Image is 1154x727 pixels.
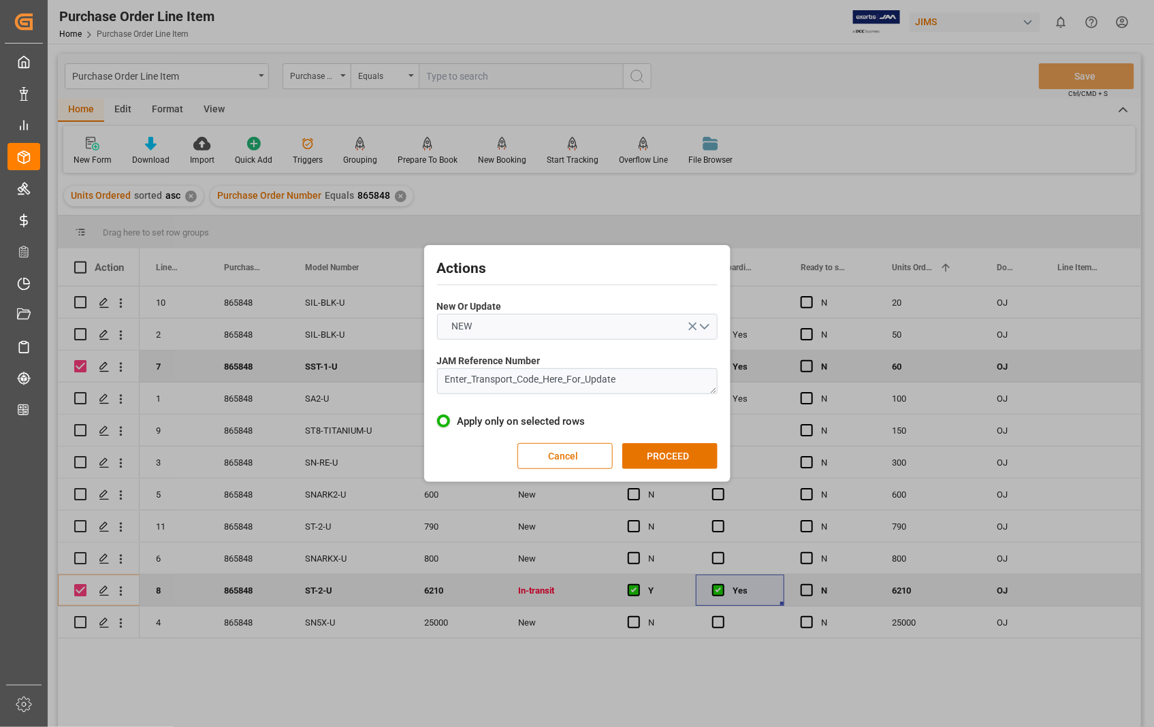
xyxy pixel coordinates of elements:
[622,443,718,469] button: PROCEED
[517,443,613,469] button: Cancel
[437,413,718,430] label: Apply only on selected rows
[437,258,718,280] h2: Actions
[437,368,718,394] textarea: Enter_Transport_Code_Here_For_Update
[437,314,718,340] button: open menu
[437,354,541,368] span: JAM Reference Number
[445,319,479,334] span: NEW
[437,300,502,314] span: New Or Update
